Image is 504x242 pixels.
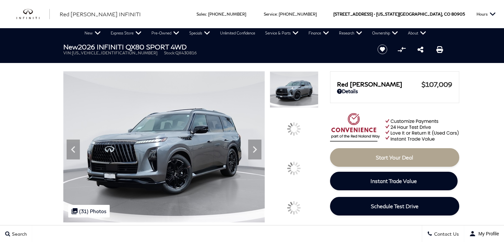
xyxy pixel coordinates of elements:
[370,178,417,184] span: Instant Trade Value
[80,28,106,38] a: New
[403,28,431,38] a: About
[72,50,157,55] span: [US_VEHICLE_IDENTIFICATION_NUMBER]
[334,28,367,38] a: Research
[333,12,465,17] a: [STREET_ADDRESS] • [US_STATE][GEOGRAPHIC_DATA], CO 80905
[432,231,459,237] span: Contact Us
[164,50,175,55] span: Stock:
[10,231,27,237] span: Search
[184,28,215,38] a: Specials
[375,44,390,55] button: Save vehicle
[17,9,50,20] img: INFINITI
[63,43,78,51] strong: New
[60,11,141,17] span: Red [PERSON_NAME] INFINITI
[476,231,499,236] span: My Profile
[17,9,50,20] a: infiniti
[63,71,265,222] img: New 2026 DYNAMIC METAL INFINITI SPORT 4WD image 1
[330,172,458,190] a: Instant Trade Value
[421,80,452,88] span: $107,009
[418,45,423,53] a: Share this New 2026 INFINITI QX80 SPORT 4WD
[330,148,459,167] a: Start Your Deal
[397,44,407,54] button: Compare vehicle
[367,28,403,38] a: Ownership
[206,12,207,17] span: :
[371,203,419,209] span: Schedule Test Drive
[330,197,459,215] a: Schedule Test Drive
[279,12,317,17] a: [PHONE_NUMBER]
[436,45,443,53] a: Print this New 2026 INFINITI QX80 SPORT 4WD
[277,12,278,17] span: :
[68,205,110,217] div: (31) Photos
[175,50,197,55] span: QX430816
[63,50,72,55] span: VIN:
[260,28,304,38] a: Service & Parts
[63,43,366,50] h1: 2026 INFINITI QX80 SPORT 4WD
[337,88,452,94] a: Details
[80,28,431,38] nav: Main Navigation
[60,10,141,18] a: Red [PERSON_NAME] INFINITI
[215,28,260,38] a: Unlimited Confidence
[270,71,318,108] img: New 2026 DYNAMIC METAL INFINITI SPORT 4WD image 1
[106,28,146,38] a: Express Store
[196,12,206,17] span: Sales
[146,28,184,38] a: Pre-Owned
[208,12,246,17] a: [PHONE_NUMBER]
[304,28,334,38] a: Finance
[337,80,452,88] a: Red [PERSON_NAME] $107,009
[464,225,504,242] button: user-profile-menu
[264,12,277,17] span: Service
[376,154,413,160] span: Start Your Deal
[337,81,421,88] span: Red [PERSON_NAME]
